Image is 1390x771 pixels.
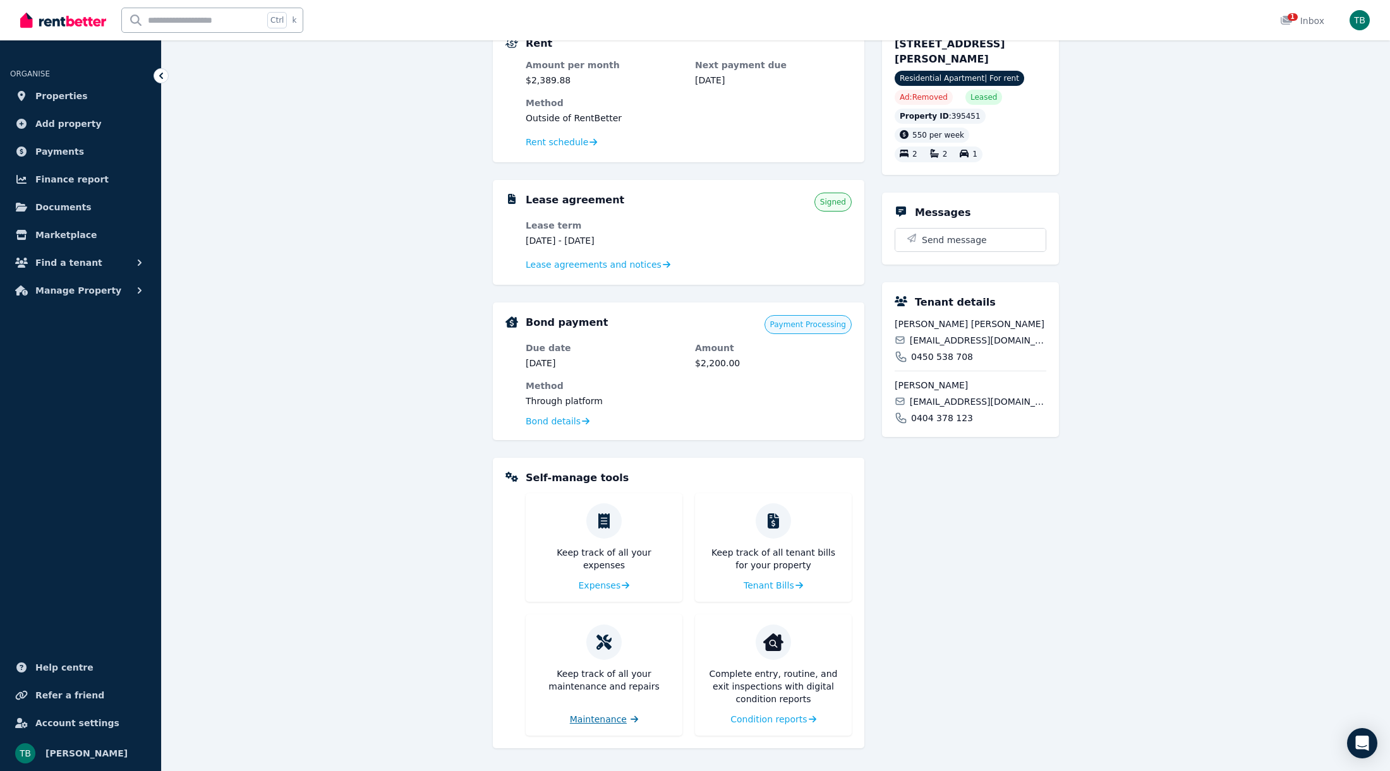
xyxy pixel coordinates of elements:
span: Refer a friend [35,688,104,703]
div: Inbox [1280,15,1324,27]
span: Send message [922,234,987,246]
span: k [292,15,296,25]
span: Ctrl [267,12,287,28]
dd: $2,389.88 [526,74,682,87]
img: Tillyck Bevins [15,743,35,763]
a: Properties [10,83,151,109]
span: 1 [972,150,977,159]
span: Leased [970,92,997,102]
span: [PERSON_NAME] [895,379,1046,391]
dd: [DATE] [695,74,852,87]
a: Maintenance [570,713,638,726]
span: [PERSON_NAME] [45,746,128,761]
h5: Self-manage tools [526,470,629,486]
dt: Due date [526,342,682,354]
dt: Method [526,97,852,109]
span: [PERSON_NAME] [PERSON_NAME] [895,318,1046,330]
span: Add property [35,116,102,131]
p: Keep track of all your maintenance and repairs [536,667,672,693]
span: ORGANISE [10,69,50,78]
dd: Through platform [526,395,682,407]
dd: [DATE] [526,357,682,369]
span: Ad: Removed [900,92,948,102]
span: Rent schedule [526,136,588,148]
a: Lease agreements and notices [526,258,670,271]
dd: Outside of RentBetter [526,112,852,124]
span: Properties [35,88,88,104]
a: Refer a friend [10,683,151,708]
dd: $2,200.00 [695,357,852,369]
div: : 395451 [895,109,986,124]
span: Bond details [526,415,581,427]
span: Residential Apartment | For rent [895,71,1024,86]
a: Bond details [526,415,589,427]
div: Open Intercom Messenger [1347,728,1377,758]
p: Keep track of all your expenses [536,546,672,571]
img: Bond Details [505,316,518,328]
h5: Lease agreement [526,193,624,208]
h5: Tenant details [915,295,996,310]
span: 550 per week [912,131,964,140]
dt: Amount per month [526,59,682,71]
span: [EMAIL_ADDRESS][DOMAIN_NAME] [910,395,1046,408]
span: Help centre [35,660,94,675]
a: Tenant Bills [744,579,803,592]
span: 2 [912,150,917,159]
span: Payments [35,144,84,159]
a: Add property [10,111,151,136]
a: Marketplace [10,222,151,248]
span: Find a tenant [35,255,102,270]
a: Condition reports [730,713,816,726]
button: Send message [895,229,1046,251]
img: Rental Payments [505,39,518,48]
dt: Method [526,380,682,392]
h5: Messages [915,205,970,220]
a: Finance report [10,167,151,192]
a: Expenses [579,579,630,592]
span: Finance report [35,172,109,187]
span: Tenant Bills [744,579,794,592]
span: Maintenance [570,713,627,726]
span: Manage Property [35,283,121,298]
span: 2 [943,150,948,159]
img: Tillyck Bevins [1350,10,1370,30]
span: 0404 378 123 [911,412,973,424]
img: Condition reports [763,632,783,652]
h5: Bond payment [526,315,608,330]
dt: Lease term [526,219,682,232]
span: Signed [820,197,846,207]
dd: [DATE] - [DATE] [526,234,682,247]
span: Payment Processing [770,320,846,330]
span: Property ID [900,111,949,121]
h5: Rent [526,36,552,51]
p: Keep track of all tenant bills for your property [705,546,842,571]
span: Documents [35,200,92,215]
button: Find a tenant [10,250,151,275]
dt: Amount [695,342,852,354]
dt: Next payment due [695,59,852,71]
span: Lease agreements and notices [526,258,662,271]
span: Condition reports [730,713,807,726]
span: 1 [1288,13,1298,21]
a: Help centre [10,655,151,680]
span: Marketplace [35,227,97,242]
img: RentBetter [20,11,106,30]
span: [EMAIL_ADDRESS][DOMAIN_NAME] [910,334,1046,347]
a: Payments [10,139,151,164]
button: Manage Property [10,278,151,303]
span: Expenses [579,579,621,592]
span: 0450 538 708 [911,350,973,363]
p: Complete entry, routine, and exit inspections with digital condition reports [705,667,842,705]
a: Account settings [10,710,151,736]
span: Account settings [35,715,119,731]
a: Documents [10,194,151,220]
a: Rent schedule [526,136,598,148]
